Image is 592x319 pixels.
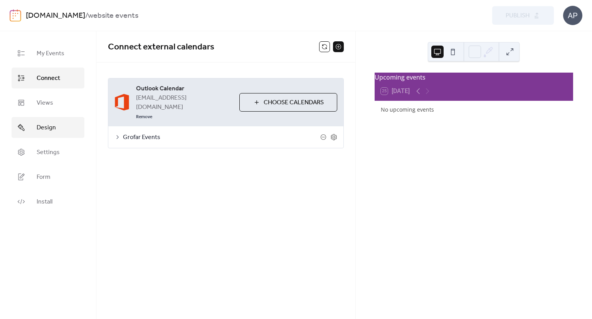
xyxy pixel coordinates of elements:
[85,8,88,23] b: /
[12,166,84,187] a: Form
[12,92,84,113] a: Views
[375,73,573,82] div: Upcoming events
[37,148,60,157] span: Settings
[12,191,84,212] a: Install
[108,39,214,56] span: Connect external calendars
[381,105,567,114] div: No upcoming events
[264,98,324,107] span: Choose Calendars
[37,74,60,83] span: Connect
[114,93,130,112] img: outlook
[136,114,152,120] span: Remove
[563,6,582,25] div: AP
[37,173,50,182] span: Form
[136,84,233,93] span: Outlook Calendar
[12,68,84,88] a: Connect
[37,98,53,108] span: Views
[12,43,84,64] a: My Events
[37,49,64,58] span: My Events
[37,123,56,132] span: Design
[239,93,337,112] button: Choose Calendars
[12,142,84,163] a: Settings
[88,8,138,23] b: website events
[136,93,233,112] span: [EMAIL_ADDRESS][DOMAIN_NAME]
[26,8,85,23] a: [DOMAIN_NAME]
[10,9,21,22] img: logo
[37,197,52,207] span: Install
[12,117,84,138] a: Design
[123,133,320,142] span: Grofar Events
